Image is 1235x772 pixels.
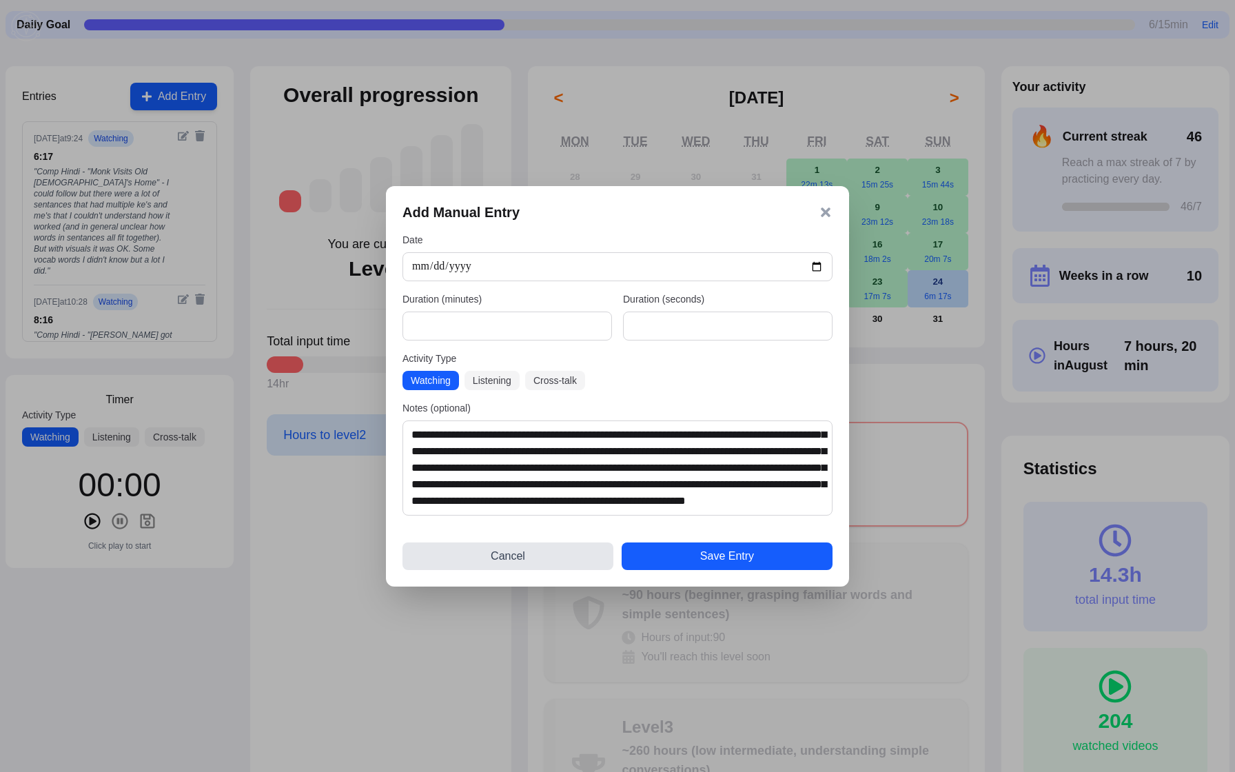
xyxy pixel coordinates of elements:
[622,542,833,570] button: Save Entry
[402,352,833,365] label: Activity Type
[402,203,520,222] h3: Add Manual Entry
[402,292,612,306] label: Duration (minutes)
[525,371,585,390] button: Cross-talk
[623,292,833,306] label: Duration (seconds)
[402,401,833,415] label: Notes (optional)
[402,371,459,390] button: Watching
[402,542,613,570] button: Cancel
[402,233,833,247] label: Date
[465,371,520,390] button: Listening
